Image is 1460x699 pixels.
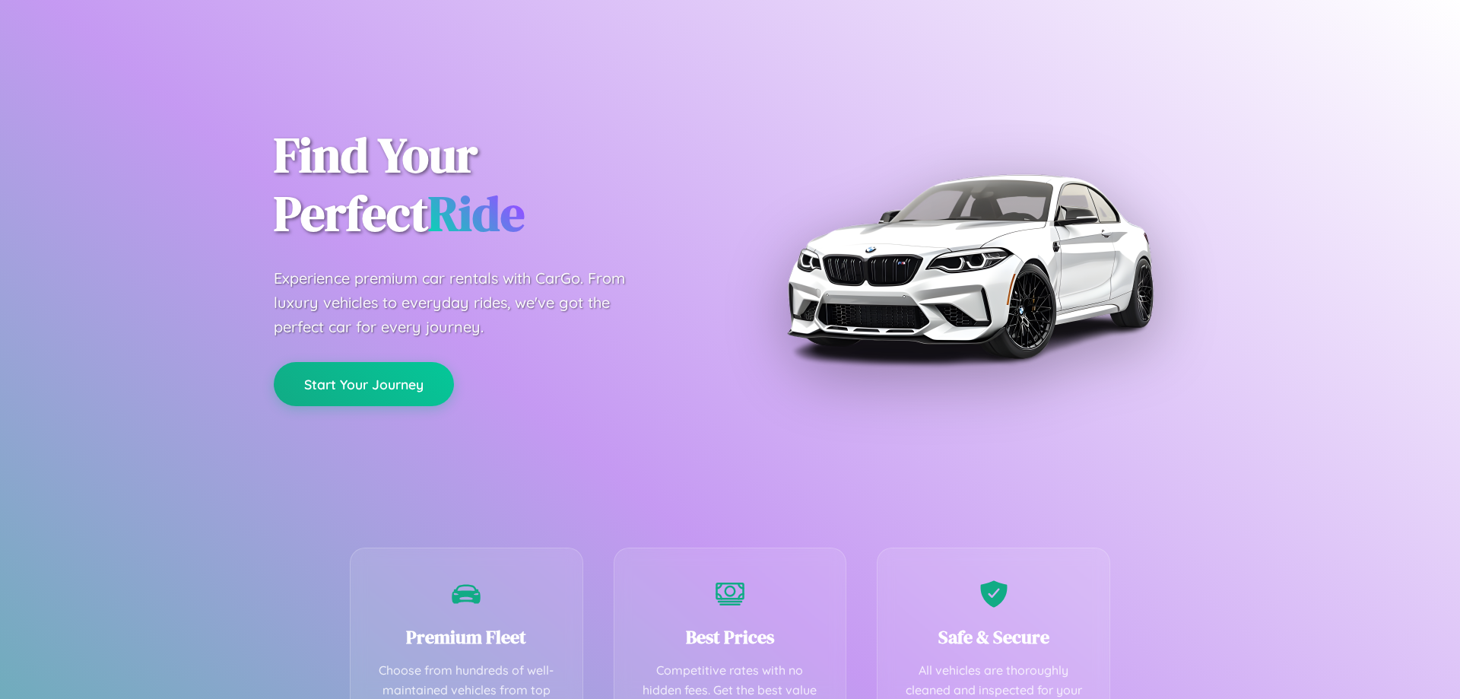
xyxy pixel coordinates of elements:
[373,624,560,650] h3: Premium Fleet
[274,362,454,406] button: Start Your Journey
[900,624,1087,650] h3: Safe & Secure
[274,126,707,243] h1: Find Your Perfect
[274,266,654,339] p: Experience premium car rentals with CarGo. From luxury vehicles to everyday rides, we've got the ...
[779,76,1160,456] img: Premium BMW car rental vehicle
[637,624,824,650] h3: Best Prices
[428,180,525,246] span: Ride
